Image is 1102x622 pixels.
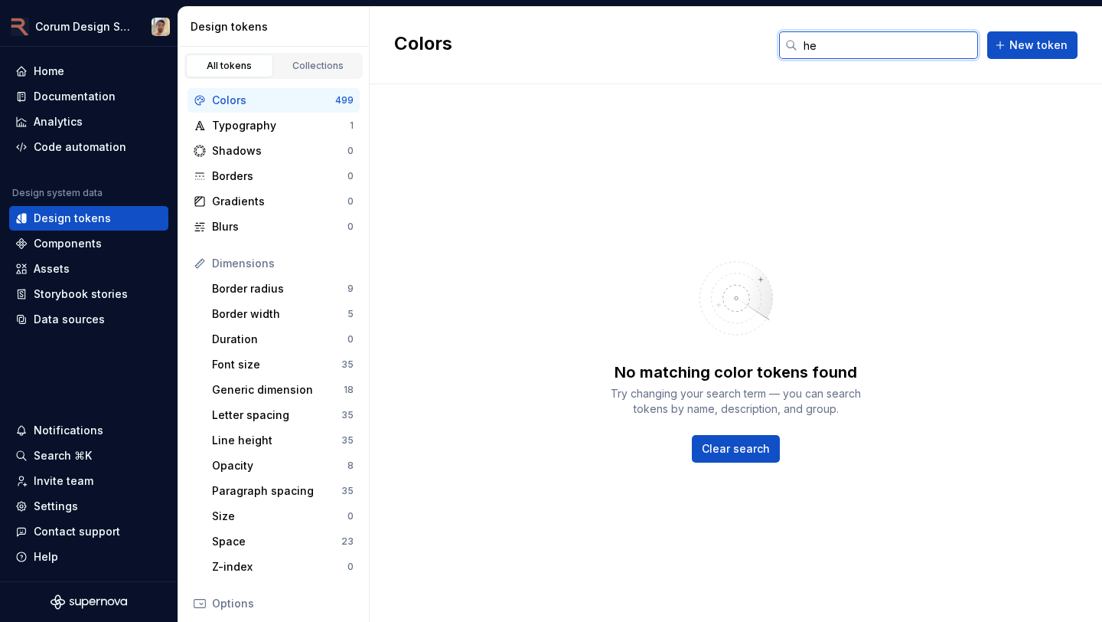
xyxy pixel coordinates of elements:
div: Code automation [34,139,126,155]
img: Julian Moss [152,18,170,36]
div: 0 [347,510,354,522]
div: 23 [341,535,354,548]
div: Search ⌘K [34,448,92,463]
a: Gradients0 [187,189,360,214]
div: 35 [341,485,354,497]
div: Z-index [212,559,347,575]
div: Components [34,236,102,251]
div: 0 [347,333,354,345]
a: Invite team [9,469,168,493]
div: Space [212,534,341,549]
div: Try changing your search term — you can search tokens by name, description, and group. [598,386,874,417]
div: Dimensions [212,256,354,271]
div: Help [34,549,58,565]
div: Options [212,596,354,611]
div: 35 [341,409,354,421]
button: Corum Design SystemJulian Moss [3,10,174,43]
a: Documentation [9,84,168,109]
a: Analytics [9,110,168,134]
div: 18 [344,384,354,396]
div: Notifications [34,423,103,438]
h2: Colors [394,31,452,59]
div: Documentation [34,89,116,104]
div: Analytics [34,114,83,129]
div: Borders [212,169,347,184]
div: Storybook stories [34,286,128,302]
button: Contact support [9,519,168,544]
div: Generic dimension [212,382,344,398]
span: Clear search [702,441,770,457]
button: Help [9,545,168,569]
div: Duration [212,332,347,347]
div: Corum Design System [35,19,133,34]
div: 0 [347,221,354,233]
div: Size [212,509,347,524]
div: Border radius [212,281,347,296]
a: Storybook stories [9,282,168,306]
div: Data sources [34,312,105,327]
div: 8 [347,460,354,472]
div: Collections [280,60,357,72]
div: Design tokens [34,211,111,226]
div: 1 [350,119,354,132]
a: Z-index0 [206,555,360,579]
div: 35 [341,434,354,447]
a: Line height35 [206,428,360,453]
div: 0 [347,170,354,182]
div: 9 [347,283,354,295]
div: Assets [34,261,70,277]
input: Search in tokens... [797,31,978,59]
div: Paragraph spacing [212,483,341,499]
a: Border width5 [206,302,360,326]
a: Generic dimension18 [206,378,360,402]
button: Search ⌘K [9,444,168,468]
a: Shadows0 [187,139,360,163]
a: Assets [9,257,168,281]
a: Design tokens [9,206,168,231]
div: Design tokens [191,19,363,34]
button: New token [987,31,1078,59]
div: Gradients [212,194,347,209]
a: Data sources [9,307,168,332]
div: Shadows [212,143,347,159]
div: 5 [347,308,354,320]
svg: Supernova Logo [51,594,127,610]
div: Border width [212,306,347,322]
a: Border radius9 [206,277,360,301]
div: Font size [212,357,341,372]
button: Clear search [692,435,780,463]
a: Typography1 [187,113,360,138]
a: Font size35 [206,352,360,377]
div: Opacity [212,458,347,473]
div: Line height [212,433,341,448]
div: Home [34,64,64,79]
a: Opacity8 [206,453,360,478]
a: Settings [9,494,168,519]
div: 35 [341,358,354,371]
a: Paragraph spacing35 [206,479,360,503]
a: Code automation [9,135,168,159]
div: Letter spacing [212,408,341,423]
a: Duration0 [206,327,360,352]
div: Typography [212,118,350,133]
div: Settings [34,499,78,514]
div: All tokens [191,60,268,72]
div: Colors [212,93,335,108]
div: 0 [347,145,354,157]
a: Borders0 [187,164,360,188]
div: 499 [335,94,354,106]
a: Home [9,59,168,83]
a: Space23 [206,529,360,554]
div: Design system data [12,187,103,199]
img: 0b9e674d-52c3-42c0-a907-e3eb623f920d.png [11,18,29,36]
span: New token [1009,38,1068,53]
a: Letter spacing35 [206,403,360,427]
div: No matching color tokens found [615,362,857,383]
div: Blurs [212,219,347,234]
div: 0 [347,195,354,208]
button: Notifications [9,418,168,443]
a: Components [9,231,168,256]
div: 0 [347,561,354,573]
a: Size0 [206,504,360,529]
